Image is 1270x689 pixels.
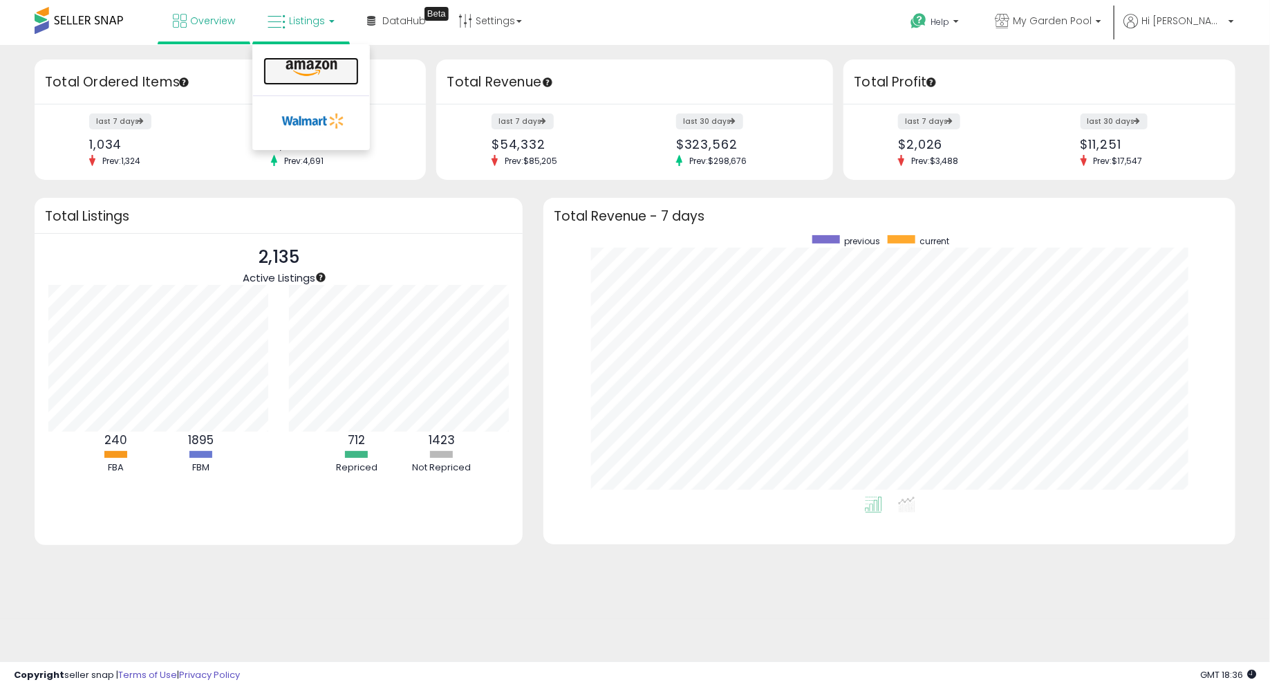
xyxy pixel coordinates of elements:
span: Overview [190,14,235,28]
div: Repriced [315,461,398,475]
div: Tooltip anchor [178,76,190,89]
div: $2,026 [898,137,1029,151]
h3: Total Listings [45,211,512,221]
b: 240 [104,432,127,448]
label: last 30 days [676,113,743,129]
span: Prev: 1,324 [95,155,147,167]
a: Hi [PERSON_NAME] [1123,14,1234,45]
div: $54,332 [492,137,624,151]
h3: Total Revenue - 7 days [554,211,1225,221]
p: 2,135 [243,244,315,270]
div: $11,251 [1081,137,1211,151]
div: $323,562 [676,137,809,151]
label: last 7 days [898,113,960,129]
span: previous [845,235,881,247]
a: Help [899,2,973,45]
span: Listings [289,14,325,28]
span: Prev: $85,205 [498,155,564,167]
div: FBM [160,461,243,475]
div: FBA [75,461,158,475]
span: Prev: $298,676 [682,155,754,167]
div: Tooltip anchor [925,76,937,89]
div: 5,535 [271,137,402,151]
b: 1423 [429,432,455,448]
h3: Total Ordered Items [45,73,415,92]
span: Prev: $3,488 [904,155,965,167]
i: Get Help [910,12,927,30]
span: DataHub [382,14,426,28]
h3: Total Revenue [447,73,823,92]
span: My Garden Pool [1013,14,1092,28]
div: Tooltip anchor [541,76,554,89]
h3: Total Profit [854,73,1224,92]
div: Tooltip anchor [424,7,449,21]
div: Not Repriced [400,461,483,475]
span: Help [931,16,949,28]
span: current [920,235,950,247]
div: 1,034 [89,137,220,151]
label: last 7 days [492,113,554,129]
span: Hi [PERSON_NAME] [1141,14,1224,28]
span: Prev: $17,547 [1087,155,1150,167]
span: Prev: 4,691 [277,155,330,167]
label: last 7 days [89,113,151,129]
div: Tooltip anchor [315,271,327,284]
b: 1895 [188,432,214,448]
label: last 30 days [1081,113,1148,129]
b: 712 [348,432,365,448]
span: Active Listings [243,270,315,285]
